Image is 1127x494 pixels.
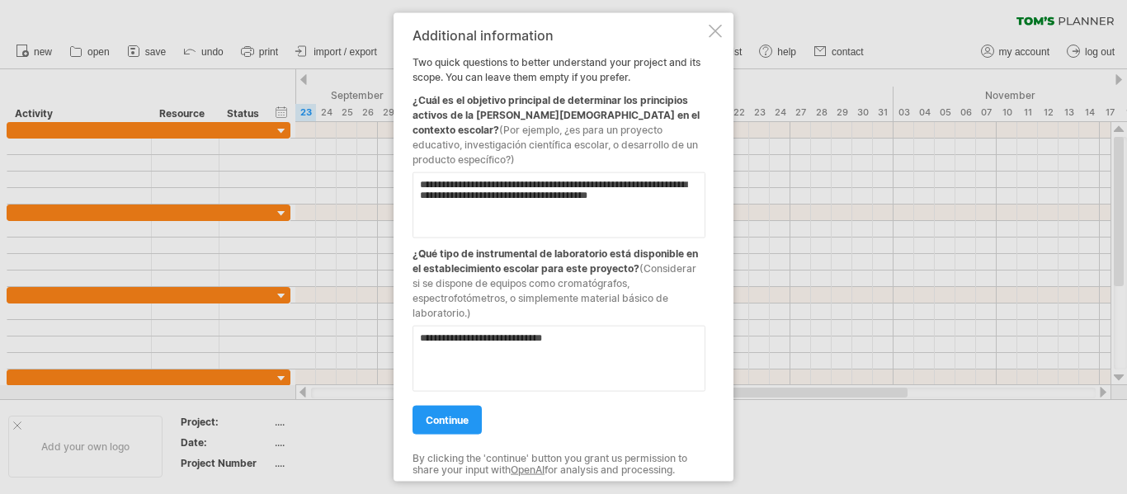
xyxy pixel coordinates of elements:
div: Additional information [413,27,705,42]
div: Two quick questions to better understand your project and its scope. You can leave them empty if ... [413,27,705,467]
div: By clicking the 'continue' button you grant us permission to share your input with for analysis a... [413,452,705,476]
div: ¿Cuál es el objetivo principal de determinar los principios activos de la [PERSON_NAME][DEMOGRAPH... [413,84,705,167]
span: (Por ejemplo, ¿es para un proyecto educativo, investigación científica escolar, o desarrollo de u... [413,123,698,165]
span: continue [426,413,469,426]
div: ¿Qué tipo de instrumental de laboratorio está disponible en el establecimiento escolar para este ... [413,238,705,320]
a: OpenAI [511,463,545,476]
a: continue [413,405,482,434]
